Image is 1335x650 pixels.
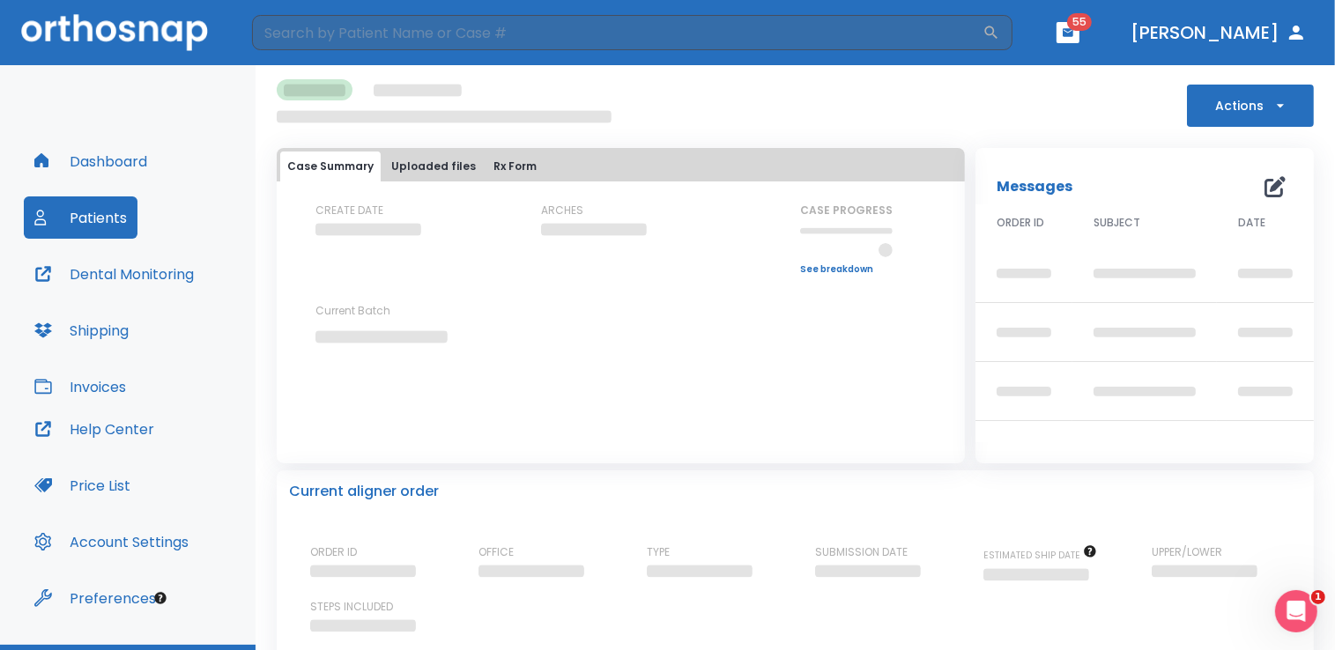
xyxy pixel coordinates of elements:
button: Dental Monitoring [24,253,204,295]
span: DATE [1238,215,1265,231]
p: CREATE DATE [315,203,383,218]
span: 1 [1311,590,1325,604]
p: Current Batch [315,303,474,319]
button: Patients [24,196,137,239]
div: Tooltip anchor [152,590,168,606]
button: Price List [24,464,141,506]
button: Preferences [24,577,167,619]
p: Messages [997,176,1072,197]
p: ORDER ID [310,544,357,560]
span: SUBJECT [1094,215,1140,231]
button: Help Center [24,408,165,450]
a: See breakdown [800,264,893,275]
p: Current aligner order [289,481,439,502]
button: Dashboard [24,140,158,182]
p: SUBMISSION DATE [815,544,908,560]
button: Uploaded files [384,151,483,181]
button: Rx Form [486,151,544,181]
div: tabs [280,151,961,181]
p: UPPER/LOWER [1152,544,1222,560]
button: Shipping [24,309,139,351]
iframe: Intercom live chat [1275,590,1317,632]
p: OFFICE [478,544,514,560]
span: The date will be available after approving treatment plan [983,549,1097,562]
img: Orthosnap [21,14,208,50]
input: Search by Patient Name or Case # [252,15,983,50]
button: Invoices [24,366,137,408]
p: CASE PROGRESS [800,203,893,218]
button: Case Summary [280,151,381,181]
button: Account Settings [24,521,199,563]
button: Actions [1187,85,1314,127]
p: ARCHES [541,203,583,218]
p: TYPE [647,544,670,560]
span: 55 [1067,13,1092,31]
p: STEPS INCLUDED [310,599,393,615]
button: [PERSON_NAME] [1124,17,1314,48]
span: ORDER ID [997,215,1044,231]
